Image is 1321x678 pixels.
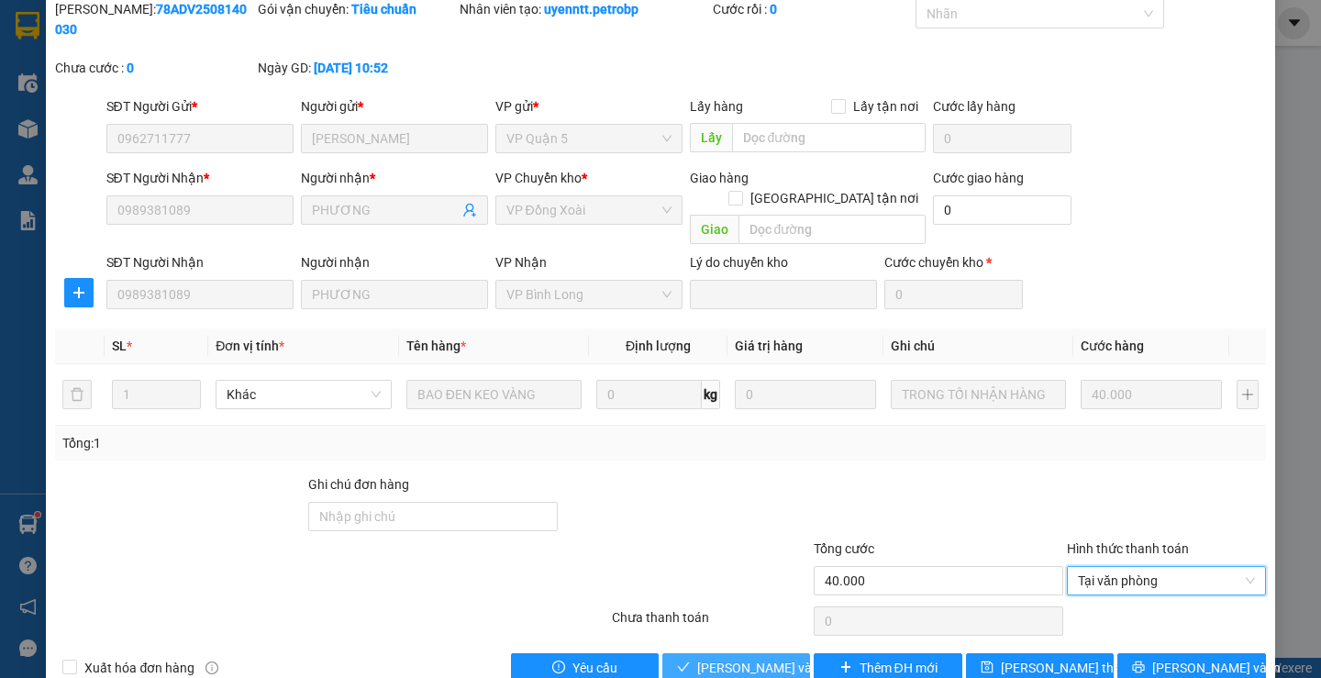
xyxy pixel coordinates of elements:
span: save [981,661,994,675]
div: VP gửi [495,96,683,117]
label: Hình thức thanh toán [1067,541,1189,556]
span: Lấy hàng [690,99,743,114]
div: 30.000 [14,118,133,140]
span: Xuất hóa đơn hàng [77,658,202,678]
b: [DATE] 10:52 [314,61,388,75]
b: uyenntt.petrobp [544,2,638,17]
span: SL [112,339,127,353]
span: Thêm ĐH mới [860,658,938,678]
div: SĐT Người Nhận [106,252,294,272]
input: Ghi chú đơn hàng [308,502,558,531]
div: Chưa thanh toán [610,607,813,639]
span: [PERSON_NAME] thay đổi [1001,658,1148,678]
span: [GEOGRAPHIC_DATA] tận nơi [743,188,926,208]
div: Người nhận [301,252,488,272]
input: Cước giao hàng [933,195,1071,225]
span: Yêu cầu [572,658,617,678]
div: Lý do chuyển kho [690,252,877,272]
span: Nhận: [143,17,187,37]
input: Cước lấy hàng [933,124,1071,153]
div: VP Nhận [495,252,683,272]
b: 0 [127,61,134,75]
span: printer [1132,661,1145,675]
div: SĐT Người Nhận [106,168,294,188]
span: Lấy tận nơi [846,96,926,117]
div: Người nhận [301,168,488,188]
span: user-add [462,203,477,217]
input: Ghi Chú [891,380,1066,409]
span: Giao hàng [690,171,749,185]
span: [PERSON_NAME] và In [1152,658,1281,678]
th: Ghi chú [883,328,1073,364]
span: Giá trị hàng [735,339,803,353]
span: Tổng cước [814,541,874,556]
span: VP Bình Long [506,281,672,308]
button: plus [64,278,94,307]
button: plus [1237,380,1259,409]
span: Cước hàng [1081,339,1144,353]
input: 0 [735,380,876,409]
span: Lấy [690,123,732,152]
div: Cước chuyển kho [884,252,1023,272]
span: VP Chuyển kho [495,171,582,185]
span: Khác [227,381,380,408]
span: exclamation-circle [552,661,565,675]
button: delete [62,380,92,409]
span: Tên hàng [406,339,466,353]
div: KHẮC TRUNG [143,60,268,82]
span: kg [702,380,720,409]
span: Tại văn phòng [1078,567,1255,595]
div: VP Quận 5 [143,16,268,60]
div: Tổng: 1 [62,433,511,453]
input: Dọc đường [738,215,926,244]
div: Ngày GD: [258,58,457,78]
label: Ghi chú đơn hàng [308,477,409,492]
span: plus [65,285,93,300]
b: Tiêu chuẩn [351,2,416,17]
span: Đơn vị tính [216,339,284,353]
div: VP Bình Long [16,16,130,60]
span: CR : [14,120,42,139]
div: SĐT Người Gửi [106,96,294,117]
div: THUẬN [16,60,130,82]
span: plus [839,661,852,675]
span: info-circle [205,661,218,674]
span: [PERSON_NAME] và Giao hàng [697,658,873,678]
b: 0 [770,2,777,17]
span: Gửi: [16,17,44,37]
div: Chưa cước : [55,58,254,78]
label: Cước giao hàng [933,171,1024,185]
div: Người gửi [301,96,488,117]
span: VP Quận 5 [506,125,672,152]
label: Cước lấy hàng [933,99,1016,114]
input: Dọc đường [732,123,926,152]
span: VP Đồng Xoài [506,196,672,224]
span: Giao [690,215,738,244]
span: Định lượng [626,339,691,353]
input: VD: Bàn, Ghế [406,380,582,409]
input: 0 [1081,380,1222,409]
span: check [677,661,690,675]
